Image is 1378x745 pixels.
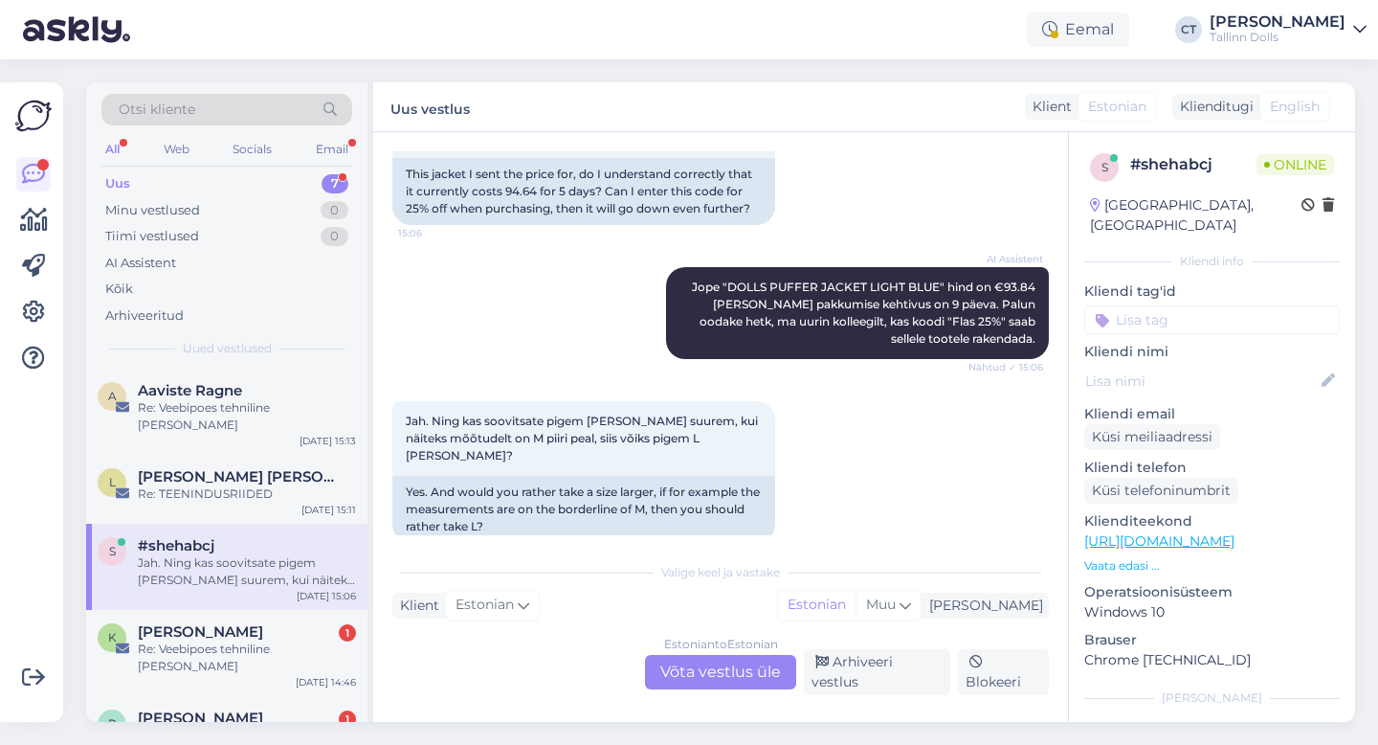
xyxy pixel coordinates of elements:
div: 1 [339,624,356,642]
span: P [108,716,117,731]
div: Tiimi vestlused [105,227,199,246]
div: 0 [321,227,348,246]
div: [DATE] 15:11 [301,503,356,517]
div: Arhiveeritud [105,306,184,326]
div: Web [160,137,193,162]
p: Kliendi telefon [1084,458,1340,478]
p: Kliendi nimi [1084,342,1340,362]
div: [DATE] 15:06 [297,589,356,603]
label: Uus vestlus [390,94,470,120]
span: Nähtud ✓ 15:06 [968,360,1043,374]
span: Uued vestlused [183,340,272,357]
div: [DATE] 14:46 [296,675,356,689]
span: L [109,475,116,489]
div: 0 [321,201,348,220]
span: s [1101,160,1108,174]
div: This jacket I sent the price for, do I understand correctly that it currently costs 94.64 for 5 d... [392,158,775,225]
span: 15:06 [398,226,470,240]
div: CT [1175,16,1202,43]
p: Klienditeekond [1084,511,1340,531]
div: Yes. And would you rather take a size larger, if for example the measurements are on the borderli... [392,476,775,543]
p: Windows 10 [1084,602,1340,622]
div: [DATE] 15:13 [300,434,356,448]
div: Arhiveeri vestlus [804,649,950,695]
span: Aaviste Ragne [138,382,242,399]
span: Liisa Timmi [138,468,337,485]
div: Jah. Ning kas soovitsate pigem [PERSON_NAME] suurem, kui näiteks mõõtudelt on M piiri peal, siis ... [138,554,356,589]
span: Muu [866,596,896,613]
div: Klienditugi [1172,97,1254,117]
span: Otsi kliente [119,100,195,120]
span: Estonian [1088,97,1146,117]
div: Kõik [105,280,133,299]
div: Võta vestlus üle [645,655,796,689]
div: Klient [392,596,439,616]
span: Online [1256,154,1334,175]
div: Re: TEENINDUSRIIDED [138,485,356,503]
div: [PERSON_NAME] [1084,689,1340,707]
div: Estonian to Estonian [664,636,778,653]
a: [PERSON_NAME]Tallinn Dolls [1210,14,1367,45]
span: Peegi Kaibald [138,710,263,727]
p: Kliendi email [1084,404,1340,424]
div: Eemal [1027,12,1129,47]
p: Chrome [TECHNICAL_ID] [1084,650,1340,670]
div: Küsi telefoninumbrit [1084,478,1238,504]
div: All [101,137,123,162]
a: [URL][DOMAIN_NAME] [1084,532,1234,550]
p: Märkmed [1084,718,1340,738]
div: Klient [1025,97,1072,117]
p: Vaata edasi ... [1084,557,1340,575]
span: Kätlin Variksaar [138,623,263,641]
div: Kliendi info [1084,253,1340,270]
div: [PERSON_NAME] [922,596,1043,616]
p: Brauser [1084,630,1340,650]
span: K [108,630,117,644]
div: Minu vestlused [105,201,200,220]
div: Email [312,137,352,162]
div: Valige keel ja vastake [392,564,1049,581]
div: AI Assistent [105,254,176,273]
span: Jah. Ning kas soovitsate pigem [PERSON_NAME] suurem, kui näiteks mõõtudelt on M piiri peal, siis ... [406,414,761,463]
span: Estonian [456,595,514,616]
div: 7 [322,174,348,193]
div: Estonian [778,591,856,620]
div: [PERSON_NAME] [1210,14,1345,30]
div: Tallinn Dolls [1210,30,1345,45]
div: # shehabcj [1130,153,1256,176]
div: 1 [339,711,356,728]
div: Re: Veebipoes tehniline [PERSON_NAME] [138,641,356,675]
div: Blokeeri [958,649,1049,695]
div: Küsi meiliaadressi [1084,424,1220,450]
div: Re: Veebipoes tehniline [PERSON_NAME] [138,399,356,434]
input: Lisa tag [1084,305,1340,334]
span: AI Assistent [971,252,1043,266]
input: Lisa nimi [1085,371,1318,392]
img: Askly Logo [15,98,52,134]
p: Operatsioonisüsteem [1084,582,1340,602]
span: Jope "DOLLS PUFFER JACKET LIGHT BLUE" hind on €93.84 [PERSON_NAME] pakkumise kehtivus on 9 päeva.... [692,280,1038,346]
span: A [108,389,117,403]
span: #shehabcj [138,537,214,554]
span: English [1270,97,1320,117]
div: Uus [105,174,130,193]
div: [GEOGRAPHIC_DATA], [GEOGRAPHIC_DATA] [1090,195,1301,236]
span: s [109,544,116,558]
div: Socials [229,137,276,162]
p: Kliendi tag'id [1084,282,1340,302]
